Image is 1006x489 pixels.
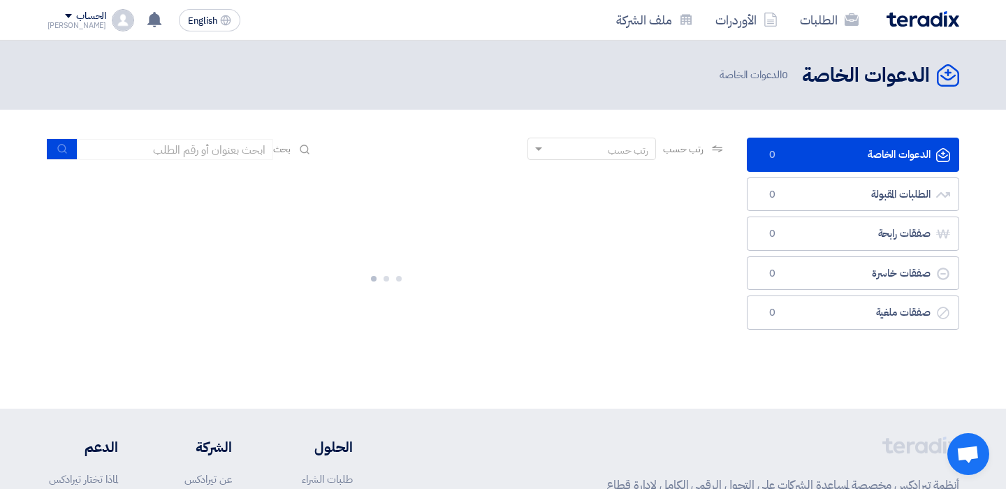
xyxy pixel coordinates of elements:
[747,177,959,212] a: الطلبات المقبولة0
[608,143,648,158] div: رتب حسب
[720,67,791,83] span: الدعوات الخاصة
[78,139,273,160] input: ابحث بعنوان أو رقم الطلب
[764,227,781,241] span: 0
[49,472,118,487] a: لماذا تختار تيرادكس
[704,3,789,36] a: الأوردرات
[605,3,704,36] a: ملف الشركة
[747,217,959,251] a: صفقات رابحة0
[48,437,118,458] li: الدعم
[184,472,232,487] a: عن تيرادكس
[747,138,959,172] a: الدعوات الخاصة0
[274,437,353,458] li: الحلول
[663,142,703,156] span: رتب حسب
[782,67,788,82] span: 0
[747,256,959,291] a: صفقات خاسرة0
[188,16,217,26] span: English
[764,188,781,202] span: 0
[764,306,781,320] span: 0
[947,433,989,475] a: Open chat
[179,9,240,31] button: English
[789,3,870,36] a: الطلبات
[764,148,781,162] span: 0
[76,10,106,22] div: الحساب
[112,9,134,31] img: profile_test.png
[302,472,353,487] a: طلبات الشراء
[159,437,232,458] li: الشركة
[764,267,781,281] span: 0
[273,142,291,156] span: بحث
[48,22,107,29] div: [PERSON_NAME]
[802,62,930,89] h2: الدعوات الخاصة
[747,295,959,330] a: صفقات ملغية0
[887,11,959,27] img: Teradix logo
